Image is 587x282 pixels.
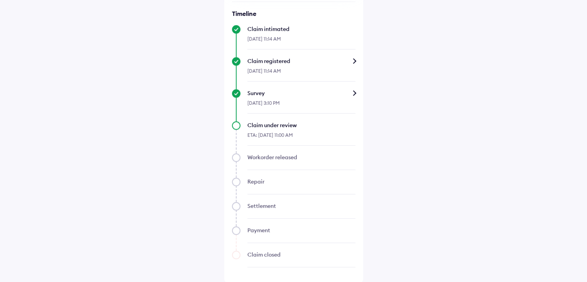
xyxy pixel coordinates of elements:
div: Claim intimated [247,25,355,33]
div: Claim under review [247,121,355,129]
div: Settlement [247,202,355,210]
div: ETA: [DATE] 11:00 AM [247,129,355,146]
h6: Timeline [232,10,355,17]
div: Workorder released [247,153,355,161]
div: [DATE] 11:14 AM [247,33,355,49]
div: [DATE] 3:10 PM [247,97,355,114]
div: Claim registered [247,57,355,65]
div: Survey [247,89,355,97]
div: Repair [247,178,355,185]
div: [DATE] 11:14 AM [247,65,355,82]
div: Payment [247,226,355,234]
div: Claim closed [247,251,355,258]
